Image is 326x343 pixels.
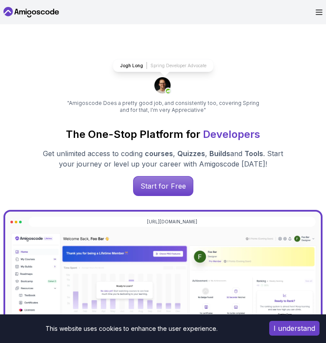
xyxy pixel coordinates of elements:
p: Jogh Long [120,62,143,69]
span: Builds [209,149,230,158]
div: This website uses cookies to enhance the user experience. [7,321,256,336]
a: [URL][DOMAIN_NAME] [147,219,197,225]
button: Accept cookies [269,321,319,336]
p: Get unlimited access to coding , , and . Start your journey or level up your career with Amigosco... [38,148,288,169]
img: josh long [154,77,172,95]
a: Start for Free [133,176,193,196]
p: "Amigoscode Does a pretty good job, and consistently too, covering Spring and for that, I'm very ... [66,100,260,114]
span: Tools [244,149,263,158]
iframe: chat widget [272,289,326,330]
p: Start for Free [134,176,193,196]
span: courses [145,149,173,158]
span: Developers [203,128,260,140]
span: Quizzes [177,149,205,158]
h1: The One-Stop Platform for [3,127,323,141]
button: Open Menu [316,10,323,15]
p: Spring Developer Advocate [150,62,206,69]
